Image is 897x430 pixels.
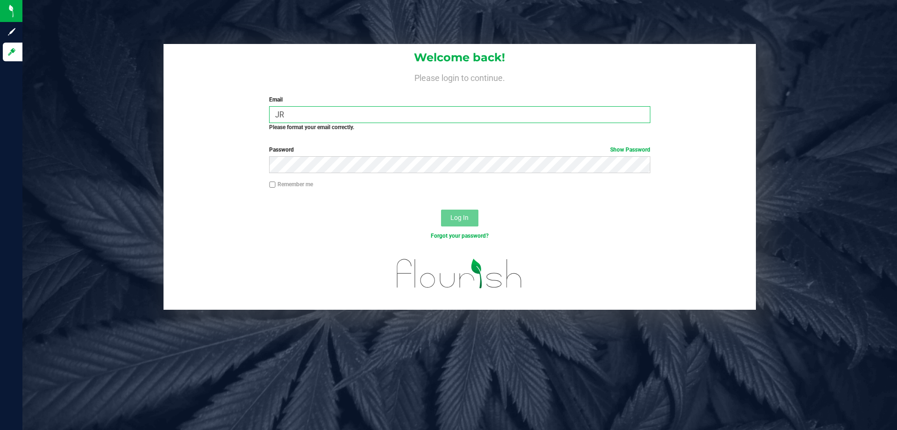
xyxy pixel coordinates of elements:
inline-svg: Log in [7,47,16,57]
h4: Please login to continue. [164,71,756,82]
img: flourish_logo.svg [385,250,534,298]
span: Password [269,146,294,153]
label: Remember me [269,180,313,189]
h1: Welcome back! [164,51,756,64]
span: Log In [450,214,469,221]
a: Show Password [610,146,650,153]
inline-svg: Sign up [7,27,16,36]
a: Forgot your password? [431,233,489,239]
button: Log In [441,210,478,226]
strong: Please format your email correctly. [269,124,354,131]
label: Email [269,95,650,104]
input: Remember me [269,182,276,188]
